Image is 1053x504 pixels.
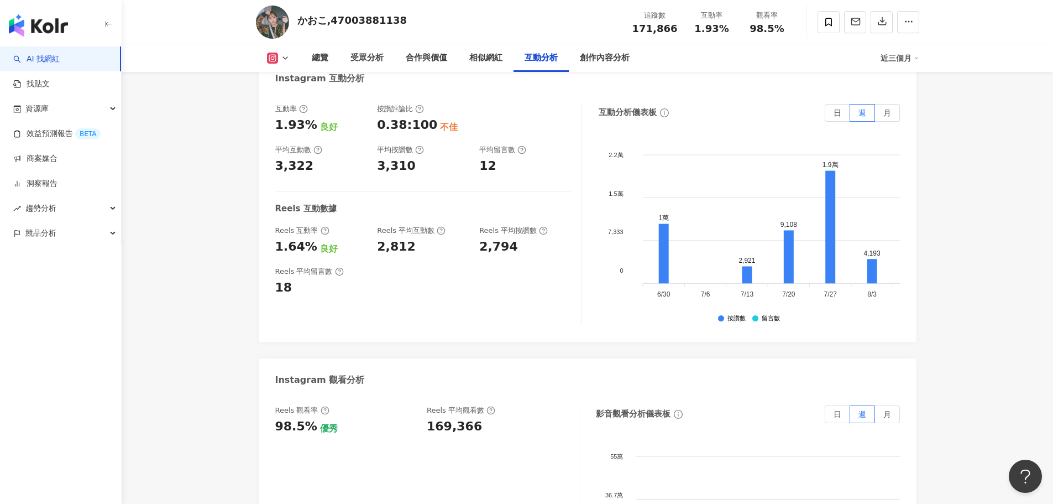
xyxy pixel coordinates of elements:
div: Reels 互動率 [275,226,329,236]
span: 趨勢分析 [25,196,56,221]
div: 總覽 [312,51,328,65]
tspan: 6/30 [657,290,670,298]
div: 按讚評論比 [377,104,424,114]
span: 競品分析 [25,221,56,246]
tspan: 7,333 [608,228,624,235]
div: 觀看率 [746,10,788,21]
div: 169,366 [427,418,482,435]
div: Reels 平均觀看數 [427,406,495,415]
tspan: 7/13 [740,290,753,298]
span: 1.93% [694,23,729,34]
span: 98.5% [750,23,784,34]
div: 受眾分析 [350,51,384,65]
div: 平均留言數 [479,145,526,155]
div: 互動率 [275,104,308,114]
div: 互動率 [691,10,733,21]
tspan: 7/6 [700,290,710,298]
span: 月 [883,108,891,117]
div: 良好 [320,121,338,133]
span: rise [13,205,21,212]
div: 18 [275,279,292,297]
div: Reels 平均按讚數 [479,226,548,236]
div: Reels 觀看率 [275,406,329,415]
div: Reels 平均留言數 [275,267,344,277]
a: 洞察報告 [13,178,57,189]
div: 98.5% [275,418,317,435]
div: かおこ,47003881138 [297,13,407,27]
div: 相似網紅 [469,51,502,65]
div: 留言數 [762,315,780,323]
div: 3,322 [275,158,314,175]
tspan: 1.5萬 [609,190,623,196]
tspan: 36.7萬 [605,491,623,498]
tspan: 0 [620,267,623,274]
div: Instagram 互動分析 [275,72,365,85]
div: 影音觀看分析儀表板 [596,408,670,420]
div: 2,812 [377,238,416,256]
div: 12 [479,158,496,175]
img: KOL Avatar [256,6,289,39]
div: 優秀 [320,423,338,435]
div: 互動分析 [525,51,558,65]
div: 不佳 [440,121,458,133]
span: 週 [858,410,866,419]
div: 平均按讚數 [377,145,424,155]
span: 週 [858,108,866,117]
tspan: 7/20 [782,290,795,298]
tspan: 2.2萬 [609,151,623,158]
div: 合作與價值 [406,51,447,65]
div: 3,310 [377,158,416,175]
div: 按讚數 [727,315,746,323]
span: 資源庫 [25,96,49,121]
span: 日 [834,410,841,419]
div: 近三個月 [881,49,919,67]
div: Reels 互動數據 [275,203,337,215]
div: 1.93% [275,117,317,134]
a: searchAI 找網紅 [13,54,60,65]
iframe: Help Scout Beacon - Open [1009,460,1042,493]
div: 平均互動數 [275,145,322,155]
span: 171,866 [632,23,678,34]
span: info-circle [672,408,684,420]
tspan: 55萬 [610,453,623,459]
a: 找貼文 [13,79,50,90]
a: 效益預測報告BETA [13,128,101,139]
div: Reels 平均互動數 [377,226,446,236]
span: info-circle [658,107,670,119]
div: 0.38:100 [377,117,437,134]
div: 1.64% [275,238,317,256]
div: 互動分析儀表板 [599,107,657,118]
span: 月 [883,410,891,419]
div: 良好 [320,243,338,255]
img: logo [9,14,68,37]
div: 創作內容分析 [580,51,630,65]
tspan: 8/3 [867,290,877,298]
div: 2,794 [479,238,518,256]
span: 日 [834,108,841,117]
div: 追蹤數 [632,10,678,21]
div: Instagram 觀看分析 [275,374,365,386]
a: 商案媒合 [13,153,57,164]
tspan: 7/27 [824,290,837,298]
